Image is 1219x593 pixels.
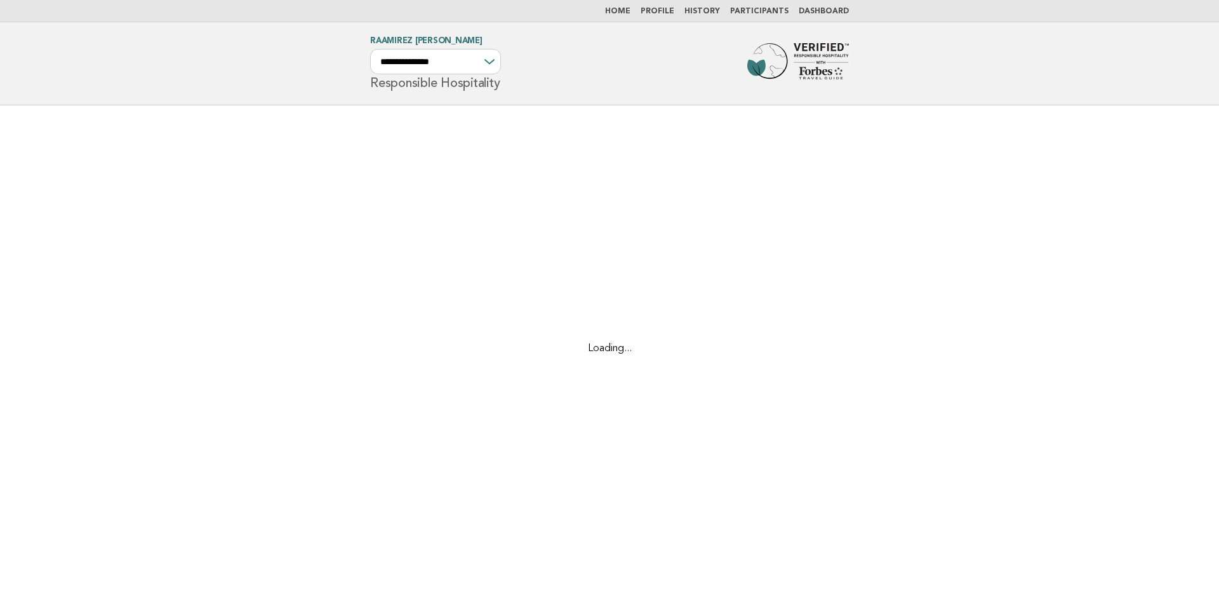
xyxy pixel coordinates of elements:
a: Raamirez [PERSON_NAME] [370,37,483,45]
a: Profile [641,8,674,15]
div: Loading... [570,342,649,356]
a: Participants [730,8,789,15]
a: Home [605,8,630,15]
a: History [684,8,720,15]
a: Dashboard [799,8,849,15]
img: Forbes Travel Guide [747,43,849,84]
h1: Responsible Hospitality [370,37,501,90]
